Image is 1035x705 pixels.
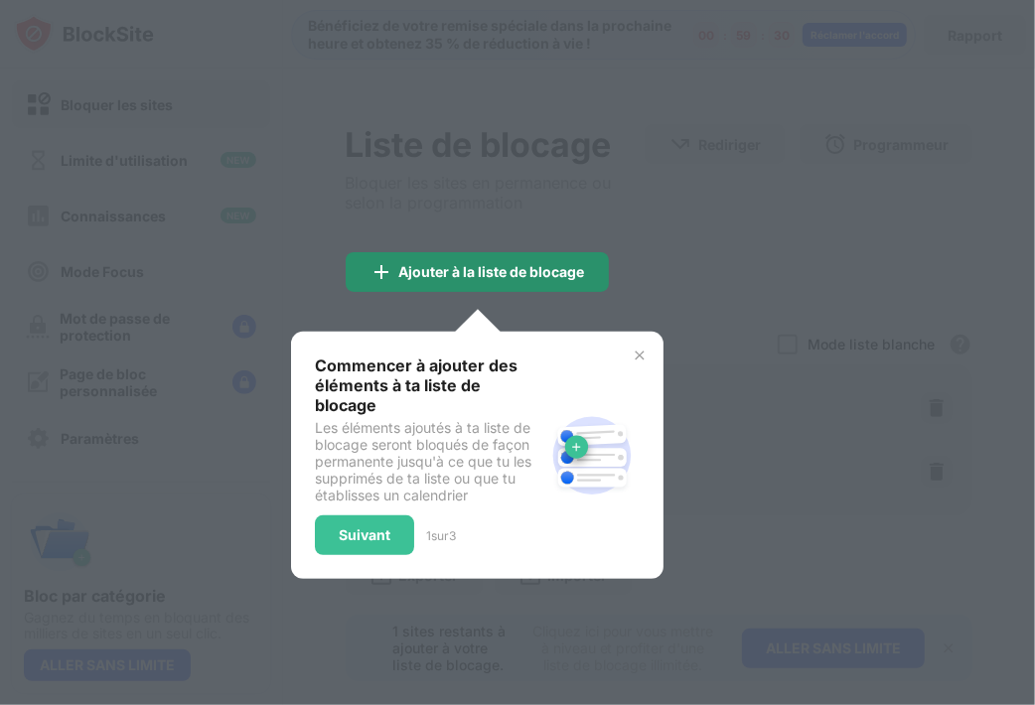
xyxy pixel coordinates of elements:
[399,263,585,280] font: Ajouter à la liste de blocage
[426,528,431,543] font: 1
[315,355,517,415] font: Commencer à ajouter des éléments à ta liste de blocage
[632,348,648,363] img: x-button.svg
[315,419,531,503] font: Les éléments ajoutés à ta liste de blocage seront bloqués de façon permanente jusqu'à ce que tu l...
[544,408,640,503] img: block-site.svg
[431,528,449,543] font: sur
[449,528,456,543] font: 3
[339,526,390,543] font: Suivant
